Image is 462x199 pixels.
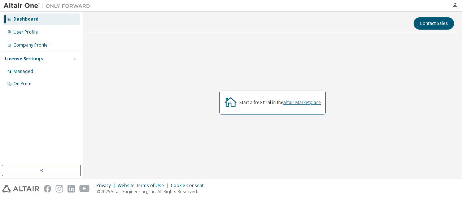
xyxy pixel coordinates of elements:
img: instagram.svg [56,185,63,192]
button: Contact Sales [414,17,454,30]
img: linkedin.svg [67,185,75,192]
div: On Prem [13,81,31,87]
div: Cookie Consent [171,183,208,189]
a: Altair Marketplace [283,99,321,105]
div: User Profile [13,29,38,35]
div: Managed [13,69,33,74]
img: youtube.svg [79,185,90,192]
img: altair_logo.svg [2,185,39,192]
div: Company Profile [13,42,48,48]
div: Dashboard [13,16,39,22]
img: Altair One [4,2,94,9]
div: Privacy [96,183,118,189]
div: Start a free trial in the [239,100,321,105]
p: © 2025 Altair Engineering, Inc. All Rights Reserved. [96,189,208,195]
img: facebook.svg [44,185,51,192]
div: Website Terms of Use [118,183,171,189]
div: License Settings [5,56,43,62]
